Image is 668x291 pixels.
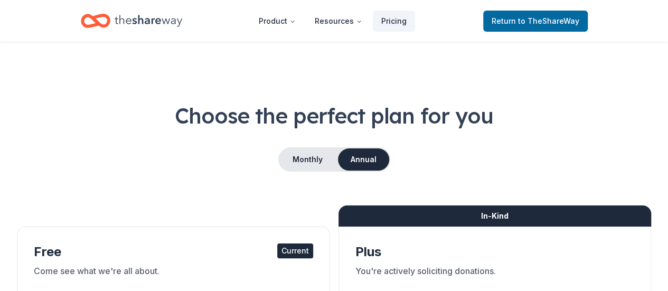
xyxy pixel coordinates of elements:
[492,15,579,27] span: Return
[306,11,371,32] button: Resources
[373,11,415,32] a: Pricing
[279,148,336,171] button: Monthly
[338,148,389,171] button: Annual
[277,243,313,258] div: Current
[250,11,304,32] button: Product
[483,11,588,32] a: Returnto TheShareWay
[338,205,652,227] div: In-Kind
[81,8,182,33] a: Home
[355,243,635,260] div: Plus
[250,8,415,33] nav: Main
[518,16,579,25] span: to TheShareWay
[17,101,651,130] h1: Choose the perfect plan for you
[34,243,313,260] div: Free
